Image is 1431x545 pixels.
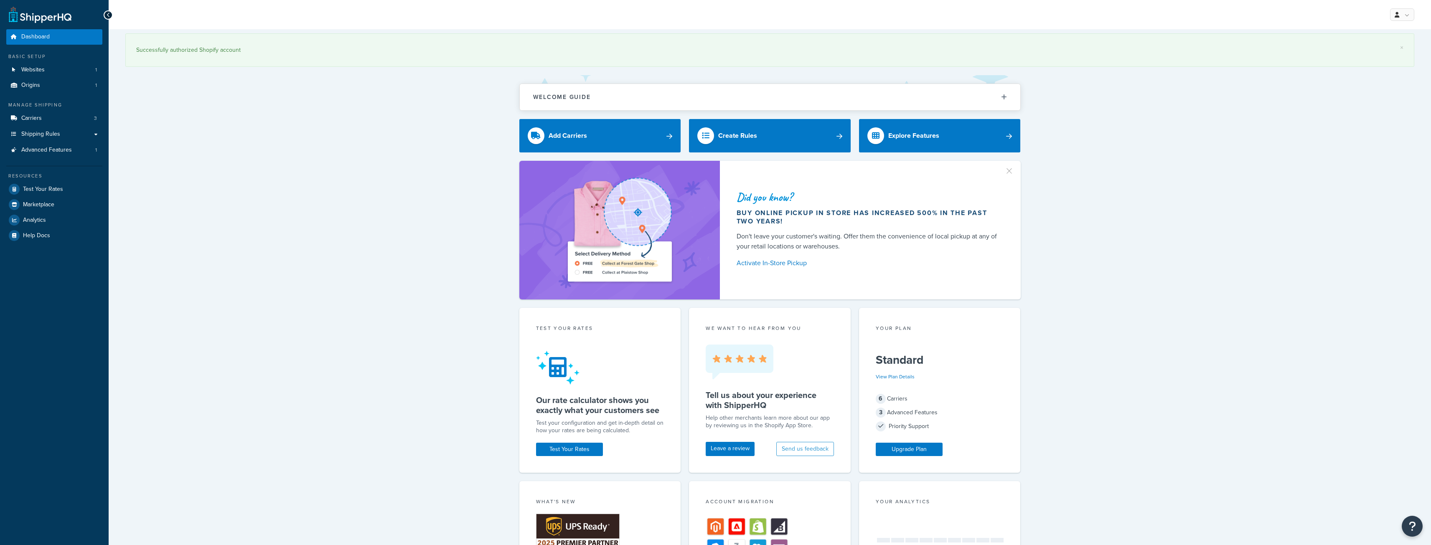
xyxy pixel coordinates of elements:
[737,231,1001,251] div: Don't leave your customer's waiting. Offer them the convenience of local pickup at any of your re...
[876,373,915,380] a: View Plan Details
[136,44,1403,56] div: Successfully authorized Shopify account
[520,84,1020,110] button: Welcome Guide
[21,66,45,74] span: Websites
[6,111,102,126] a: Carriers3
[6,213,102,228] a: Analytics
[536,395,664,415] h5: Our rate calculator shows you exactly what your customers see
[23,217,46,224] span: Analytics
[1400,44,1403,51] a: ×
[549,130,587,142] div: Add Carriers
[6,78,102,93] li: Origins
[95,66,97,74] span: 1
[23,201,54,208] span: Marketplace
[94,115,97,122] span: 3
[6,172,102,180] div: Resources
[21,147,72,154] span: Advanced Features
[21,82,40,89] span: Origins
[706,390,834,410] h5: Tell us about your experience with ShipperHQ
[23,232,50,239] span: Help Docs
[876,324,1004,334] div: Your Plan
[6,29,102,45] a: Dashboard
[718,130,757,142] div: Create Rules
[876,393,1004,405] div: Carriers
[888,130,939,142] div: Explore Features
[6,142,102,158] li: Advanced Features
[21,115,42,122] span: Carriers
[519,119,681,152] a: Add Carriers
[6,111,102,126] li: Carriers
[706,324,834,332] p: we want to hear from you
[6,62,102,78] li: Websites
[6,53,102,60] div: Basic Setup
[6,228,102,243] a: Help Docs
[876,443,943,456] a: Upgrade Plan
[536,324,664,334] div: Test your rates
[706,498,834,507] div: Account Migration
[859,119,1021,152] a: Explore Features
[21,33,50,41] span: Dashboard
[737,257,1001,269] a: Activate In-Store Pickup
[536,498,664,507] div: What's New
[6,142,102,158] a: Advanced Features1
[6,101,102,109] div: Manage Shipping
[6,197,102,212] a: Marketplace
[536,419,664,434] div: Test your configuration and get in-depth detail on how your rates are being calculated.
[95,147,97,154] span: 1
[6,127,102,142] a: Shipping Rules
[706,414,834,429] p: Help other merchants learn more about our app by reviewing us in the Shopify App Store.
[533,94,591,100] h2: Welcome Guide
[776,442,834,456] button: Send us feedback
[6,78,102,93] a: Origins1
[876,408,886,418] span: 3
[876,394,886,404] span: 6
[95,82,97,89] span: 1
[6,62,102,78] a: Websites1
[536,443,603,456] a: Test Your Rates
[706,442,755,456] a: Leave a review
[876,407,1004,418] div: Advanced Features
[737,191,1001,203] div: Did you know?
[876,353,1004,367] h5: Standard
[544,173,695,287] img: ad-shirt-map-b0359fc47e01cab431d101c4b569394f6a03f54285957d908178d52f29eb9668.png
[1402,516,1423,537] button: Open Resource Center
[737,209,1001,226] div: Buy online pickup in store has increased 500% in the past two years!
[6,182,102,197] a: Test Your Rates
[21,131,60,138] span: Shipping Rules
[23,186,63,193] span: Test Your Rates
[876,498,1004,507] div: Your Analytics
[876,421,1004,432] div: Priority Support
[689,119,851,152] a: Create Rules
